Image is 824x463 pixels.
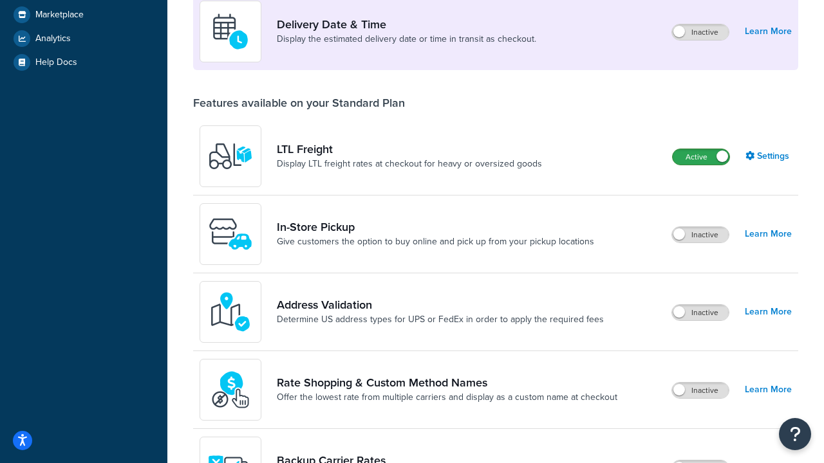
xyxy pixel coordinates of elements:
label: Active [673,149,729,165]
div: Features available on your Standard Plan [193,96,405,110]
a: Delivery Date & Time [277,17,536,32]
a: In-Store Pickup [277,220,594,234]
a: Display LTL freight rates at checkout for heavy or oversized goods [277,158,542,170]
label: Inactive [672,24,729,40]
button: Open Resource Center [779,418,811,450]
a: Give customers the option to buy online and pick up from your pickup locations [277,235,594,248]
span: Help Docs [35,57,77,68]
a: Help Docs [10,51,158,74]
img: wfgcfpwTIucLEAAAAASUVORK5CYII= [208,212,253,257]
a: Learn More [745,381,792,399]
a: Analytics [10,27,158,50]
a: Address Validation [277,298,604,312]
a: Display the estimated delivery date or time in transit as checkout. [277,33,536,46]
a: LTL Freight [277,142,542,156]
img: y79ZsPf0fXUFUhFXDzUgf+ktZg5F2+ohG75+v3d2s1D9TjoU8PiyCIluIjV41seZevKCRuEjTPPOKHJsQcmKCXGdfprl3L4q7... [208,134,253,179]
a: Learn More [745,303,792,321]
img: icon-duo-feat-rate-shopping-ecdd8bed.png [208,367,253,412]
a: Determine US address types for UPS or FedEx in order to apply the required fees [277,313,604,326]
a: Learn More [745,23,792,41]
span: Analytics [35,33,71,44]
span: Marketplace [35,10,84,21]
a: Settings [745,147,792,165]
a: Learn More [745,225,792,243]
a: Offer the lowest rate from multiple carriers and display as a custom name at checkout [277,391,617,404]
label: Inactive [672,227,729,242]
a: Rate Shopping & Custom Method Names [277,376,617,390]
a: Marketplace [10,3,158,26]
label: Inactive [672,383,729,398]
img: kIG8fy0lQAAAABJRU5ErkJggg== [208,289,253,334]
label: Inactive [672,305,729,320]
img: gfkeb5ejjkALwAAAABJRU5ErkJggg== [208,9,253,54]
